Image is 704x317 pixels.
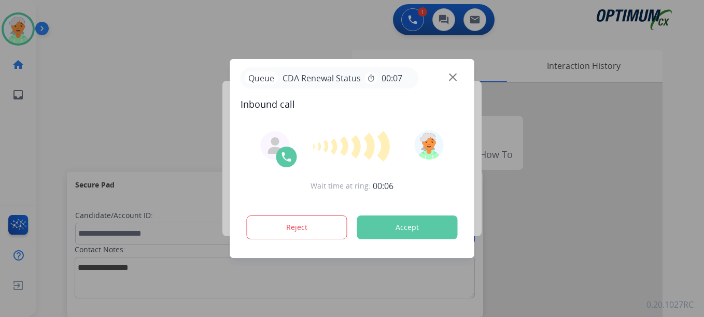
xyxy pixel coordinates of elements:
img: avatar [414,131,443,160]
span: Wait time at ring: [311,181,371,191]
button: Accept [357,215,458,239]
img: close-button [449,74,457,81]
p: 0.20.1027RC [646,298,694,311]
span: Inbound call [241,97,464,111]
span: CDA Renewal Status [278,72,365,84]
p: Queue [245,71,278,84]
img: call-icon [280,151,293,163]
span: 00:07 [382,72,402,84]
button: Reject [247,215,347,239]
span: 00:06 [373,180,393,192]
img: agent-avatar [267,137,284,154]
mat-icon: timer [367,74,375,82]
